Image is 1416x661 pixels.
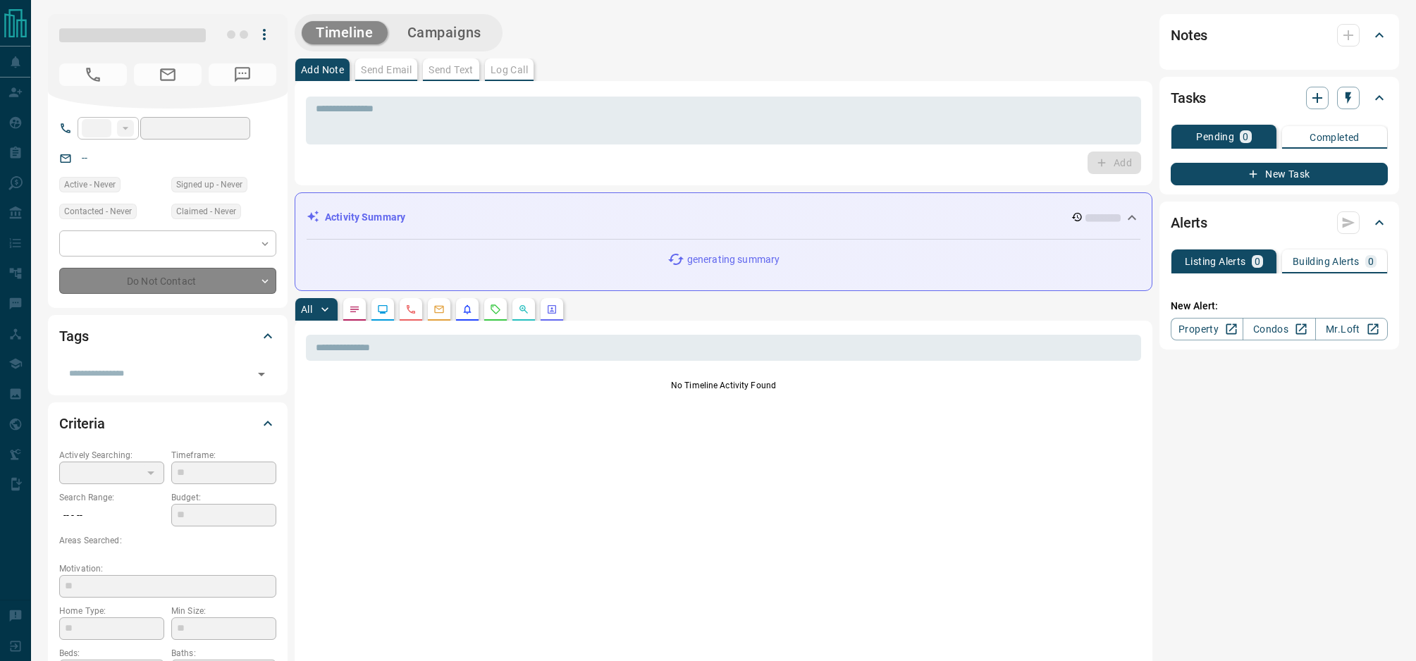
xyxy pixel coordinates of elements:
p: Building Alerts [1293,257,1360,266]
p: Beds: [59,647,164,660]
p: No Timeline Activity Found [306,379,1141,392]
p: Budget: [171,491,276,504]
span: No Email [134,63,202,86]
button: Open [252,364,271,384]
p: Min Size: [171,605,276,617]
p: Areas Searched: [59,534,276,547]
span: No Number [59,63,127,86]
svg: Calls [405,304,417,315]
h2: Tasks [1171,87,1206,109]
p: 0 [1255,257,1260,266]
a: Property [1171,318,1243,340]
div: Tasks [1171,81,1388,115]
a: Condos [1243,318,1315,340]
p: New Alert: [1171,299,1388,314]
svg: Notes [349,304,360,315]
button: New Task [1171,163,1388,185]
p: Actively Searching: [59,449,164,462]
p: Baths: [171,647,276,660]
p: generating summary [687,252,780,267]
p: Motivation: [59,562,276,575]
span: No Number [209,63,276,86]
p: Add Note [301,65,344,75]
svg: Lead Browsing Activity [377,304,388,315]
p: -- - -- [59,504,164,527]
a: Mr.Loft [1315,318,1388,340]
div: Activity Summary [307,204,1140,230]
div: Do Not Contact [59,268,276,294]
span: Claimed - Never [176,204,236,218]
p: 0 [1368,257,1374,266]
div: Notes [1171,18,1388,52]
svg: Opportunities [518,304,529,315]
span: Active - Never [64,178,116,192]
button: Campaigns [393,21,495,44]
div: Criteria [59,407,276,440]
div: Tags [59,319,276,353]
span: Signed up - Never [176,178,242,192]
button: Timeline [302,21,388,44]
h2: Tags [59,325,88,347]
h2: Criteria [59,412,105,435]
p: Listing Alerts [1185,257,1246,266]
p: Pending [1196,132,1234,142]
p: Search Range: [59,491,164,504]
h2: Notes [1171,24,1207,47]
svg: Listing Alerts [462,304,473,315]
span: Contacted - Never [64,204,132,218]
p: Home Type: [59,605,164,617]
div: Alerts [1171,206,1388,240]
svg: Requests [490,304,501,315]
p: Activity Summary [325,210,405,225]
a: -- [82,152,87,163]
svg: Agent Actions [546,304,558,315]
svg: Emails [433,304,445,315]
p: Completed [1310,132,1360,142]
h2: Alerts [1171,211,1207,234]
p: Timeframe: [171,449,276,462]
p: 0 [1243,132,1248,142]
p: All [301,304,312,314]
